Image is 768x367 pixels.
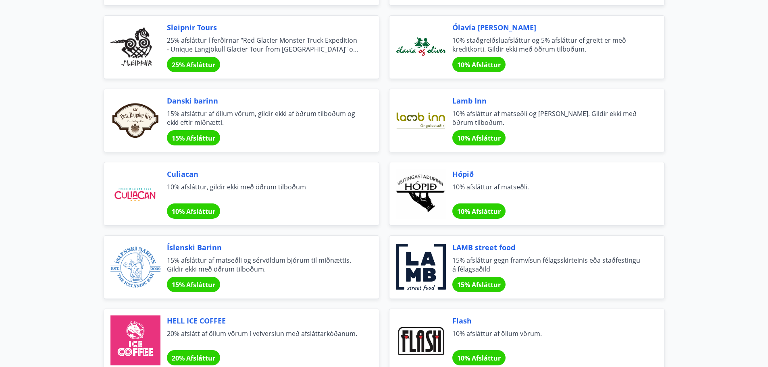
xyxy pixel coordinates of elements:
span: HELL ICE COFFEE [167,315,360,326]
span: 10% afsláttur, gildir ekki með öðrum tilboðum [167,182,360,200]
span: Ólavía [PERSON_NAME] [452,22,645,33]
span: 15% afsláttur af öllum vörum, gildir ekki af öðrum tilboðum og ekki eftir miðnætti. [167,109,360,127]
span: 15% Afsláttur [457,280,501,289]
span: Flash [452,315,645,326]
span: Hópið [452,169,645,179]
span: 15% Afsláttur [172,280,215,289]
span: 10% afsláttur af matseðli. [452,182,645,200]
span: 20% Afsláttur [172,354,215,363]
span: Danski barinn [167,95,360,106]
span: 25% Afsláttur [172,60,215,69]
span: 25% afsláttur í ferðirnar "Red Glacier Monster Truck Expedition - Unique Langjökull Glacier Tour ... [167,36,360,54]
span: 10% afsláttur af öllum vörum. [452,329,645,347]
span: 15% Afsláttur [172,134,215,143]
span: 10% Afsláttur [172,207,215,216]
span: 20% afslátt af öllum vörum í vefverslun með afsláttarkóðanum. [167,329,360,347]
span: 10% Afsláttur [457,134,501,143]
span: Sleipnir Tours [167,22,360,33]
span: 10% staðgreiðsluafsláttur og 5% afsláttur ef greitt er með kreditkorti. Gildir ekki með öðrum til... [452,36,645,54]
span: LAMB street food [452,242,645,253]
span: 15% afsláttur af matseðli og sérvöldum bjórum til miðnættis. Gildir ekki með öðrum tilboðum. [167,256,360,274]
span: Íslenski Barinn [167,242,360,253]
span: 15% afsláttur gegn framvísun félagsskirteinis eða staðfestingu á félagsaðild [452,256,645,274]
span: 10% afsláttur af matseðli og [PERSON_NAME]. Gildir ekki með öðrum tilboðum. [452,109,645,127]
span: 10% Afsláttur [457,207,501,216]
span: Culiacan [167,169,360,179]
span: 10% Afsláttur [457,60,501,69]
span: Lamb Inn [452,95,645,106]
span: 10% Afsláttur [457,354,501,363]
